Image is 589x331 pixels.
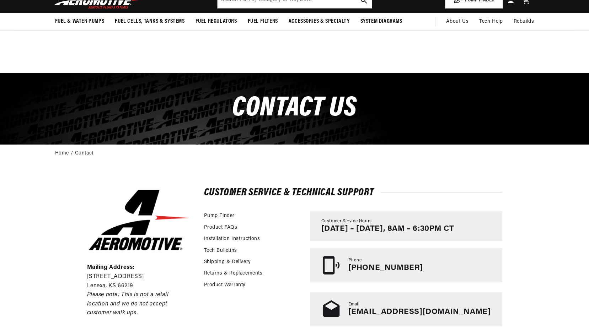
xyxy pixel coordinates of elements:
p: [PHONE_NUMBER] [348,264,423,273]
h2: Customer Service & Technical Support [204,188,502,197]
a: Shipping & Delivery [204,258,251,266]
a: Installation Instructions [204,235,260,243]
span: System Diagrams [360,18,402,25]
p: [DATE] – [DATE], 8AM – 6:30PM CT [321,224,454,234]
a: Product FAQs [204,224,237,232]
summary: System Diagrams [355,13,408,30]
a: [EMAIL_ADDRESS][DOMAIN_NAME] [348,308,491,316]
a: Home [55,150,69,157]
a: Returns & Replacements [204,270,263,277]
a: About Us [441,13,474,30]
a: Product Warranty [204,281,246,289]
summary: Fuel Regulators [190,13,242,30]
span: Rebuilds [514,18,534,26]
span: Email [348,302,360,308]
span: CONTACt us [232,94,357,123]
strong: Mailing Address: [87,265,135,270]
p: [STREET_ADDRESS] [87,272,191,282]
a: Tech Bulletins [204,247,237,255]
span: Accessories & Specialty [289,18,350,25]
a: Pump Finder [204,212,235,220]
p: Lenexa, KS 66219 [87,282,191,291]
span: Fuel & Water Pumps [55,18,105,25]
summary: Fuel Filters [242,13,283,30]
summary: Accessories & Specialty [283,13,355,30]
span: Fuel Regulators [196,18,237,25]
span: Customer Service Hours [321,218,372,224]
span: Tech Help [479,18,503,26]
span: Fuel Cells, Tanks & Systems [115,18,184,25]
nav: breadcrumbs [55,150,534,157]
span: Phone [348,257,362,264]
summary: Rebuilds [508,13,540,30]
a: Phone [PHONE_NUMBER] [310,248,502,282]
a: Contact [75,150,93,157]
summary: Tech Help [474,13,508,30]
span: About Us [446,19,468,24]
summary: Fuel Cells, Tanks & Systems [109,13,190,30]
span: Fuel Filters [248,18,278,25]
em: Please note: This is not a retail location and we do not accept customer walk ups. [87,292,169,316]
summary: Fuel & Water Pumps [50,13,110,30]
